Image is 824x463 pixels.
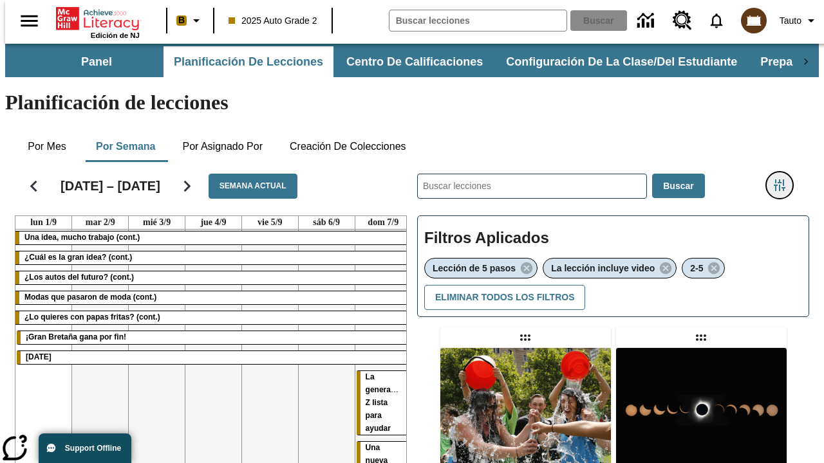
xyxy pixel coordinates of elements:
[65,444,121,453] span: Support Offline
[91,32,140,39] span: Edición de NJ
[336,46,493,77] button: Centro de calificaciones
[209,174,297,199] button: Semana actual
[424,285,585,310] button: Eliminar todos los filtros
[24,253,132,262] span: ¿Cuál es la gran idea? (cont.)
[24,293,156,302] span: Modas que pasaron de moda (cont.)
[198,216,229,229] a: 4 de septiembre de 2025
[17,351,410,364] div: Día del Trabajo
[15,311,411,324] div: ¿Lo quieres con papas fritas? (cont.)
[774,9,824,32] button: Perfil/Configuración
[279,131,417,162] button: Creación de colecciones
[691,327,711,348] div: Lección arrastrable: ¡Atención! Es la hora del eclipse
[417,215,809,317] div: Filtros Aplicados
[61,178,160,194] h2: [DATE] – [DATE]
[83,216,118,229] a: 2 de septiembre de 2025
[780,14,801,28] span: Tauto
[424,222,802,254] h2: Filtros Aplicados
[164,46,333,77] button: Planificación de lecciones
[229,14,317,28] span: 2025 Auto Grade 2
[741,8,767,33] img: avatar image
[10,2,48,40] button: Abrir el menú lateral
[543,258,677,278] div: Eliminar La lección incluye video el ítem seleccionado del filtro
[56,6,140,32] a: Portada
[496,46,747,77] button: Configuración de la clase/del estudiante
[5,91,819,114] h1: Planificación de lecciones
[767,172,792,198] button: Menú lateral de filtros
[733,4,774,37] button: Escoja un nuevo avatar
[15,232,411,244] div: Una idea, mucho trabajo (cont.)
[418,174,646,198] input: Buscar lecciones
[15,131,79,162] button: Por mes
[26,332,126,341] span: ¡Gran Bretaña gana por fin!
[171,9,209,32] button: Boost El color de la clase es anaranjado claro. Cambiar el color de la clase.
[15,251,411,264] div: ¿Cuál es la gran idea? (cont.)
[17,170,50,203] button: Regresar
[17,331,410,344] div: ¡Gran Bretaña gana por fin!
[665,3,700,38] a: Centro de recursos, Se abrirá en una pestaña nueva.
[515,327,536,348] div: Lección arrastrable: Un frío desafío trajo cambios
[26,352,51,361] span: Día del Trabajo
[365,216,401,229] a: 7 de septiembre de 2025
[178,12,185,28] span: B
[357,371,410,435] div: La generación Z lista para ayudar
[551,263,655,273] span: La lección incluye video
[5,44,819,77] div: Subbarra de navegación
[433,263,516,273] span: Lección de 5 pasos
[630,3,665,39] a: Centro de información
[140,216,173,229] a: 3 de septiembre de 2025
[310,216,342,229] a: 6 de septiembre de 2025
[424,258,538,278] div: Eliminar Lección de 5 pasos el ítem seleccionado del filtro
[32,46,161,77] button: Panel
[31,46,793,77] div: Subbarra de navegación
[255,216,285,229] a: 5 de septiembre de 2025
[682,258,725,278] div: Eliminar 2-5 el ítem seleccionado del filtro
[86,131,165,162] button: Por semana
[171,170,203,203] button: Seguir
[56,5,140,39] div: Portada
[15,291,411,304] div: Modas que pasaron de moda (cont.)
[24,273,134,282] span: ¿Los autos del futuro? (cont.)
[700,4,733,37] a: Notificaciones
[15,271,411,284] div: ¿Los autos del futuro? (cont.)
[690,263,703,273] span: 2-5
[39,433,131,463] button: Support Offline
[793,46,819,77] div: Pestañas siguientes
[28,216,59,229] a: 1 de septiembre de 2025
[24,233,140,242] span: Una idea, mucho trabajo (cont.)
[389,10,566,31] input: Buscar campo
[366,372,407,433] span: La generación Z lista para ayudar
[24,313,160,322] span: ¿Lo quieres con papas fritas? (cont.)
[172,131,273,162] button: Por asignado por
[652,174,704,199] button: Buscar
